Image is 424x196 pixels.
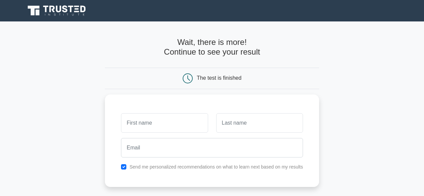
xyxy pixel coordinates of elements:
[129,164,303,170] label: Send me personalized recommendations on what to learn next based on my results
[105,38,319,57] h4: Wait, there is more! Continue to see your result
[121,113,208,133] input: First name
[197,75,241,81] div: The test is finished
[216,113,303,133] input: Last name
[121,138,303,157] input: Email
